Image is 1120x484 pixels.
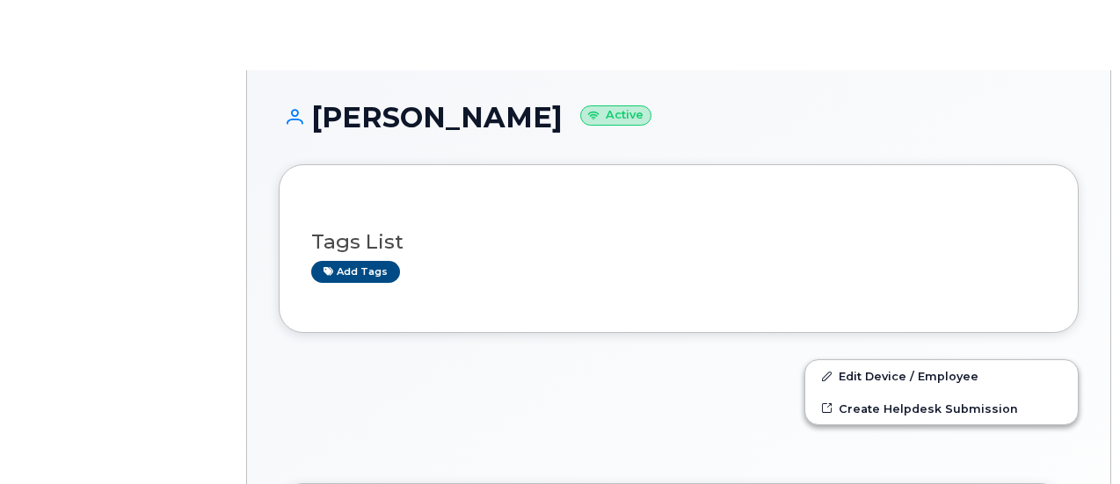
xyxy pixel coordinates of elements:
[279,102,1079,133] h1: [PERSON_NAME]
[580,105,651,126] small: Active
[311,231,1046,253] h3: Tags List
[805,393,1078,424] a: Create Helpdesk Submission
[311,261,400,283] a: Add tags
[805,360,1078,392] a: Edit Device / Employee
